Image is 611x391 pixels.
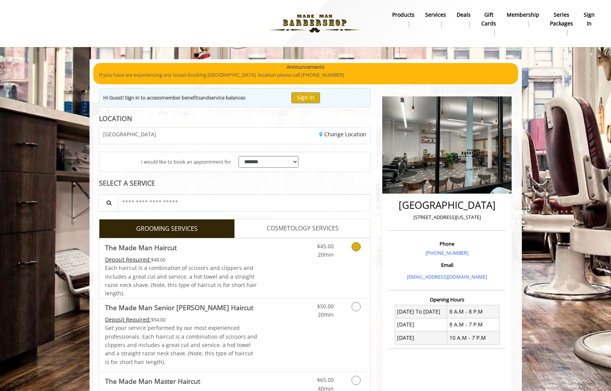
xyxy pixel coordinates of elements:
td: 10 A.M - 7 P.M [447,331,499,344]
a: MembershipMembership [501,9,545,29]
div: Hi Guest! Sign in to access and [103,94,245,102]
span: $50.00 [317,303,334,310]
div: $48.00 [105,255,258,264]
span: I would like to book an appointment for [141,158,231,166]
b: The Made Man Master Haircut [105,376,200,386]
h2: [GEOGRAPHIC_DATA] [391,200,503,211]
a: [EMAIL_ADDRESS][DOMAIN_NAME] [407,273,487,280]
b: member benefits [161,94,200,101]
a: [PHONE_NUMBER] [426,249,468,256]
td: [DATE] To [DATE] [395,305,447,318]
p: If you have are experiencing any issues booking [GEOGRAPHIC_DATA] location please call [PHONE_NUM... [99,71,512,79]
b: service balances [209,94,245,101]
span: [GEOGRAPHIC_DATA] [103,131,156,137]
span: Each haircut is a combination of scissors and clippers and includes a great cut and service, a ho... [105,264,257,297]
span: 20min [318,311,334,318]
div: SELECT A SERVICE [99,180,371,187]
b: The Made Man Haircut [105,242,177,253]
td: 8 A.M - 8 P.M [447,305,499,318]
td: [DATE] [395,331,447,344]
a: Gift cardsgift cards [476,9,501,38]
b: gift cards [481,11,496,28]
b: Announcements [287,63,324,71]
span: COSMETOLOGY SERVICES [267,224,339,233]
span: This service needs some Advance to be paid before we block your appointment [105,316,151,323]
button: Service Search [99,194,118,211]
h3: Email [391,262,503,268]
b: sign in [584,11,595,28]
b: Services [425,11,446,19]
b: The Made Man Senior [PERSON_NAME] Haircut [105,302,253,313]
p: Get your service performed by our most experienced professionals. Each haircut is a combination o... [105,324,258,366]
b: Deals [457,11,471,19]
b: Membership [507,11,539,19]
h3: Phone [391,241,503,246]
span: 20min [318,251,334,258]
span: $65.00 [317,376,334,383]
div: $54.00 [105,315,258,324]
span: This service needs some Advance to be paid before we block your appointment [105,256,151,263]
td: 8 A.M - 7 P.M [447,318,499,331]
img: Made Man Barbershop logo [262,3,367,44]
b: products [392,11,415,19]
p: [STREET_ADDRESS][US_STATE] [391,213,503,221]
a: ServicesServices [420,9,451,29]
a: DealsDeals [451,9,476,29]
td: [DATE] [395,318,447,331]
b: LOCATION [99,114,132,123]
span: GROOMING SERVICES [136,224,198,234]
a: sign insign in [578,9,600,29]
span: $45.00 [317,243,334,250]
h3: Opening Hours [389,297,505,302]
a: Series packagesSeries packages [545,9,578,38]
a: Change Location [319,131,366,138]
a: Productsproducts [387,9,420,29]
button: Sign In [291,92,320,103]
b: Series packages [550,11,573,28]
